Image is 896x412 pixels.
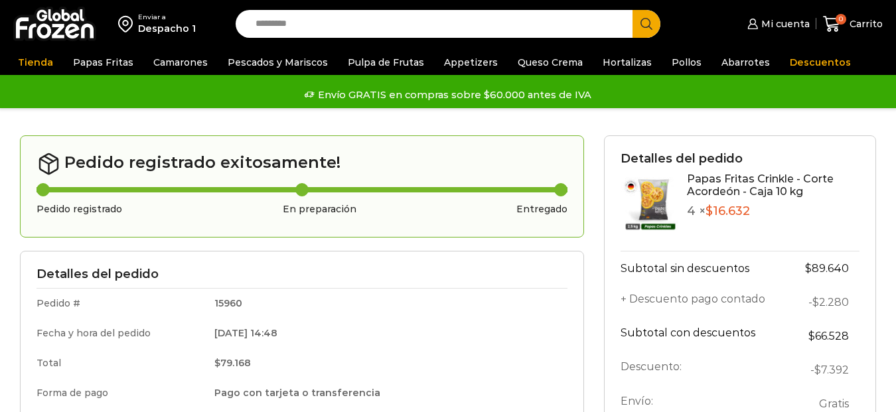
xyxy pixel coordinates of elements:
[846,17,883,31] span: Carrito
[214,357,220,369] span: $
[37,318,205,348] td: Fecha y hora del pedido
[808,330,849,342] bdi: 66.528
[283,204,356,215] h3: En preparación
[37,152,567,176] h2: Pedido registrado exitosamente!
[147,50,214,75] a: Camarones
[665,50,708,75] a: Pollos
[138,22,196,35] div: Despacho 1
[596,50,658,75] a: Hortalizas
[214,357,251,369] bdi: 79.168
[812,296,849,309] bdi: 2.280
[744,11,809,37] a: Mi cuenta
[805,262,812,275] span: $
[37,378,205,408] td: Forma de pago
[814,364,849,376] span: 7.392
[516,204,567,215] h3: Entregado
[633,10,660,38] button: Search button
[37,267,567,282] h3: Detalles del pedido
[37,348,205,378] td: Total
[11,50,60,75] a: Tienda
[437,50,504,75] a: Appetizers
[621,152,859,167] h3: Detalles del pedido
[814,364,821,376] span: $
[808,330,815,342] span: $
[37,289,205,318] td: Pedido #
[621,251,788,285] th: Subtotal sin descuentos
[621,319,788,353] th: Subtotal con descuentos
[758,17,810,31] span: Mi cuenta
[812,296,819,309] span: $
[118,13,138,35] img: address-field-icon.svg
[687,172,834,198] a: Papas Fritas Crinkle - Corte Acordeón - Caja 10 kg
[823,9,883,40] a: 0 Carrito
[221,50,335,75] a: Pescados y Mariscos
[66,50,140,75] a: Papas Fritas
[138,13,196,22] div: Enviar a
[783,50,858,75] a: Descuentos
[205,318,567,348] td: [DATE] 14:48
[621,285,788,319] th: + Descuento pago contado
[715,50,777,75] a: Abarrotes
[805,262,849,275] bdi: 89.640
[341,50,431,75] a: Pulpa de Frutas
[706,204,713,218] span: $
[836,14,846,25] span: 0
[621,353,788,387] th: Descuento:
[37,204,122,215] h3: Pedido registrado
[687,204,859,219] p: 4 ×
[706,204,750,218] bdi: 16.632
[511,50,589,75] a: Queso Crema
[205,289,567,318] td: 15960
[788,285,859,319] td: -
[788,353,859,387] td: -
[205,378,567,408] td: Pago con tarjeta o transferencia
